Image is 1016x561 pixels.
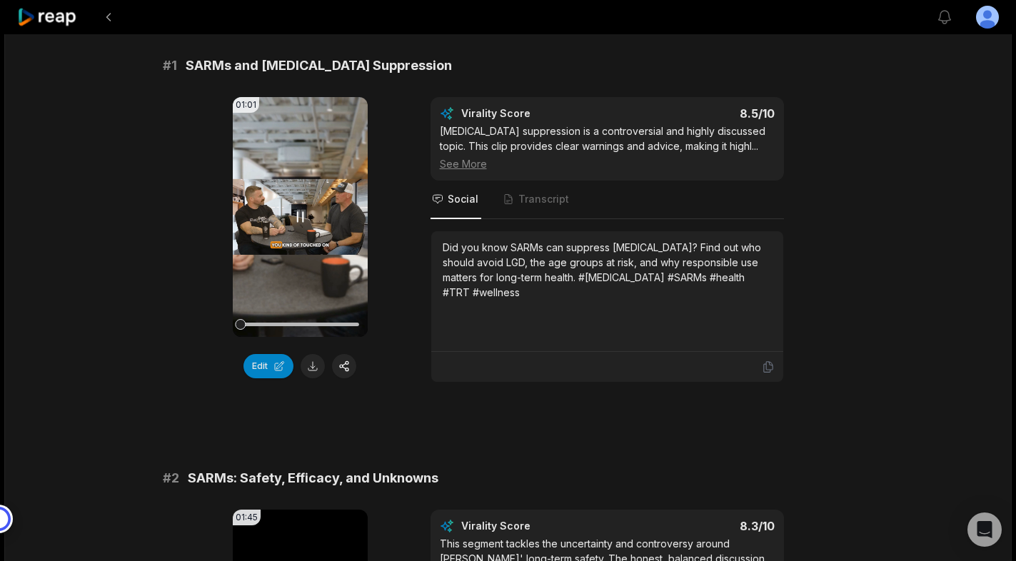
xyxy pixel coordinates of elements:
span: SARMs: Safety, Efficacy, and Unknowns [188,468,438,488]
div: Open Intercom Messenger [967,512,1002,547]
span: SARMs and [MEDICAL_DATA] Suppression [186,56,452,76]
span: Social [448,192,478,206]
div: Virality Score [461,519,615,533]
div: 8.3 /10 [621,519,775,533]
button: Edit [243,354,293,378]
div: Virality Score [461,106,615,121]
span: Transcript [518,192,569,206]
div: Did you know SARMs can suppress [MEDICAL_DATA]? Find out who should avoid LGD, the age groups at ... [443,240,772,300]
div: See More [440,156,775,171]
span: # 2 [163,468,179,488]
div: 8.5 /10 [621,106,775,121]
nav: Tabs [431,181,784,219]
video: Your browser does not support mp4 format. [233,97,368,337]
div: [MEDICAL_DATA] suppression is a controversial and highly discussed topic. This clip provides clea... [440,123,775,171]
span: # 1 [163,56,177,76]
